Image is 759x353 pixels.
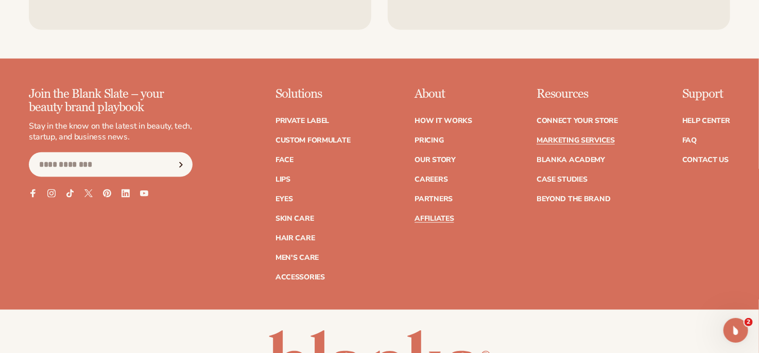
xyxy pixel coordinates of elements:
[537,137,615,144] a: Marketing services
[537,176,588,183] a: Case Studies
[415,215,454,222] a: Affiliates
[415,87,472,101] p: About
[415,176,447,183] a: Careers
[537,87,618,101] p: Resources
[415,156,455,164] a: Our Story
[745,318,753,326] span: 2
[275,176,290,183] a: Lips
[275,156,294,164] a: Face
[275,87,351,101] p: Solutions
[537,156,605,164] a: Blanka Academy
[537,117,618,125] a: Connect your store
[29,121,193,143] p: Stay in the know on the latest in beauty, tech, startup, and business news.
[682,137,697,144] a: FAQ
[682,117,730,125] a: Help Center
[275,254,319,261] a: Men's Care
[537,196,611,203] a: Beyond the brand
[275,117,329,125] a: Private label
[275,274,325,281] a: Accessories
[275,215,314,222] a: Skin Care
[415,196,453,203] a: Partners
[682,87,730,101] p: Support
[415,137,443,144] a: Pricing
[29,87,193,115] p: Join the Blank Slate – your beauty brand playbook
[169,152,192,177] button: Subscribe
[275,137,351,144] a: Custom formulate
[275,196,293,203] a: Eyes
[682,156,729,164] a: Contact Us
[723,318,748,343] iframe: Intercom live chat
[415,117,472,125] a: How It Works
[275,235,315,242] a: Hair Care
